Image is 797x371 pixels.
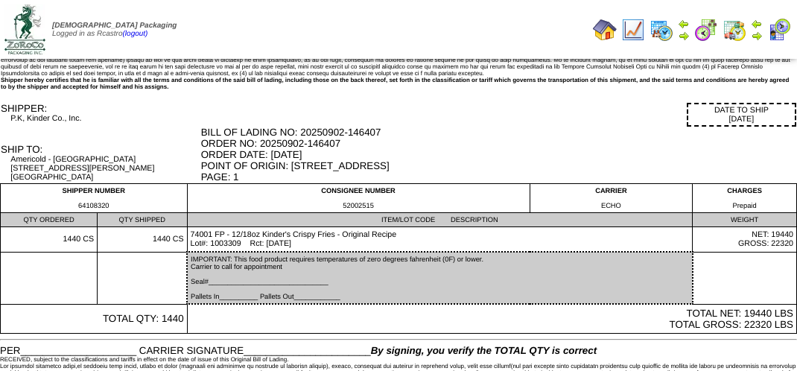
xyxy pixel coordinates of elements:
td: TOTAL NET: 19440 LBS TOTAL GROSS: 22320 LBS [187,304,796,334]
div: 64108320 [4,202,184,209]
img: calendarprod.gif [650,18,673,42]
td: CARRIER [530,184,692,213]
img: calendarcustomer.gif [767,18,791,42]
td: SHIPPER NUMBER [1,184,188,213]
div: DATE TO SHIP [DATE] [687,103,796,127]
a: (logout) [123,30,148,38]
div: Prepaid [696,202,793,209]
img: calendarblend.gif [694,18,718,42]
img: calendarinout.gif [723,18,746,42]
div: SHIP TO: [1,144,200,155]
span: Logged in as Rcastro [52,22,177,38]
div: P.K, Kinder Co., Inc. [10,114,199,123]
img: arrowright.gif [751,30,763,42]
td: QTY SHIPPED [98,213,187,227]
div: ECHO [533,202,689,209]
td: 74001 FP - 12/18oz Kinder's Crispy Fries - Original Recipe Lot#: 1003309 Rct: [DATE] [187,227,693,253]
td: ITEM/LOT CODE DESCRIPTION [187,213,693,227]
td: WEIGHT [693,213,797,227]
div: BILL OF LADING NO: 20250902-146407 ORDER NO: 20250902-146407 ORDER DATE: [DATE] POINT OF ORIGIN: ... [201,127,796,183]
td: IMPORTANT: This food product requires temperatures of zero degrees fahrenheit (0F) or lower. Carr... [187,252,693,304]
span: [DEMOGRAPHIC_DATA] Packaging [52,22,177,30]
img: line_graph.gif [621,18,645,42]
img: arrowright.gif [678,30,690,42]
img: arrowleft.gif [678,18,690,30]
div: SHIPPER: [1,103,200,114]
span: By signing, you verify the TOTAL QTY is correct [371,345,597,356]
td: CONSIGNEE NUMBER [187,184,530,213]
div: Shipper hereby certifies that he is familiar with all the terms and conditions of the said bill o... [1,77,796,90]
td: QTY ORDERED [1,213,98,227]
img: arrowleft.gif [751,18,763,30]
img: zoroco-logo-small.webp [4,4,45,54]
div: Americold - [GEOGRAPHIC_DATA] [STREET_ADDRESS][PERSON_NAME] [GEOGRAPHIC_DATA] [10,155,199,182]
td: 1440 CS [98,227,187,253]
div: 52002515 [191,202,527,209]
td: 1440 CS [1,227,98,253]
td: TOTAL QTY: 1440 [1,304,188,334]
img: home.gif [593,18,617,42]
td: NET: 19440 GROSS: 22320 [693,227,797,253]
td: CHARGES [693,184,797,213]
